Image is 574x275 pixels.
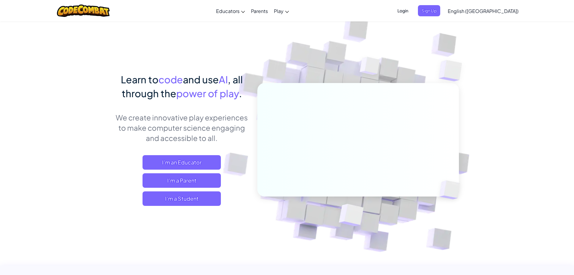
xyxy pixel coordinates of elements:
[176,87,239,99] span: power of play
[183,73,219,85] span: and use
[219,73,228,85] span: AI
[143,191,221,206] button: I'm a Student
[448,8,519,14] span: English ([GEOGRAPHIC_DATA])
[248,3,271,19] a: Parents
[427,45,479,96] img: Overlap cubes
[445,3,522,19] a: English ([GEOGRAPHIC_DATA])
[115,112,248,143] p: We create innovative play experiences to make computer science engaging and accessible to all.
[271,3,292,19] a: Play
[213,3,248,19] a: Educators
[324,191,378,241] img: Overlap cubes
[394,5,412,16] button: Login
[158,73,183,85] span: code
[143,173,221,188] a: I'm a Parent
[418,5,440,16] button: Sign Up
[429,168,474,212] img: Overlap cubes
[121,73,158,85] span: Learn to
[274,8,284,14] span: Play
[57,5,110,17] img: CodeCombat logo
[143,155,221,170] a: I'm an Educator
[216,8,240,14] span: Educators
[239,87,242,99] span: .
[348,45,392,90] img: Overlap cubes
